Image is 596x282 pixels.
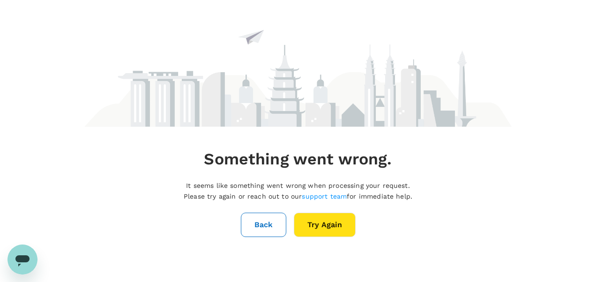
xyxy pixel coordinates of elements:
[241,213,286,237] button: Back
[204,149,392,169] h4: Something went wrong.
[302,193,347,200] a: support team
[294,213,356,237] button: Try Again
[7,245,37,275] iframe: Button to launch messaging window
[184,180,412,201] p: It seems like something went wrong when processing your request. Please try again or reach out to...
